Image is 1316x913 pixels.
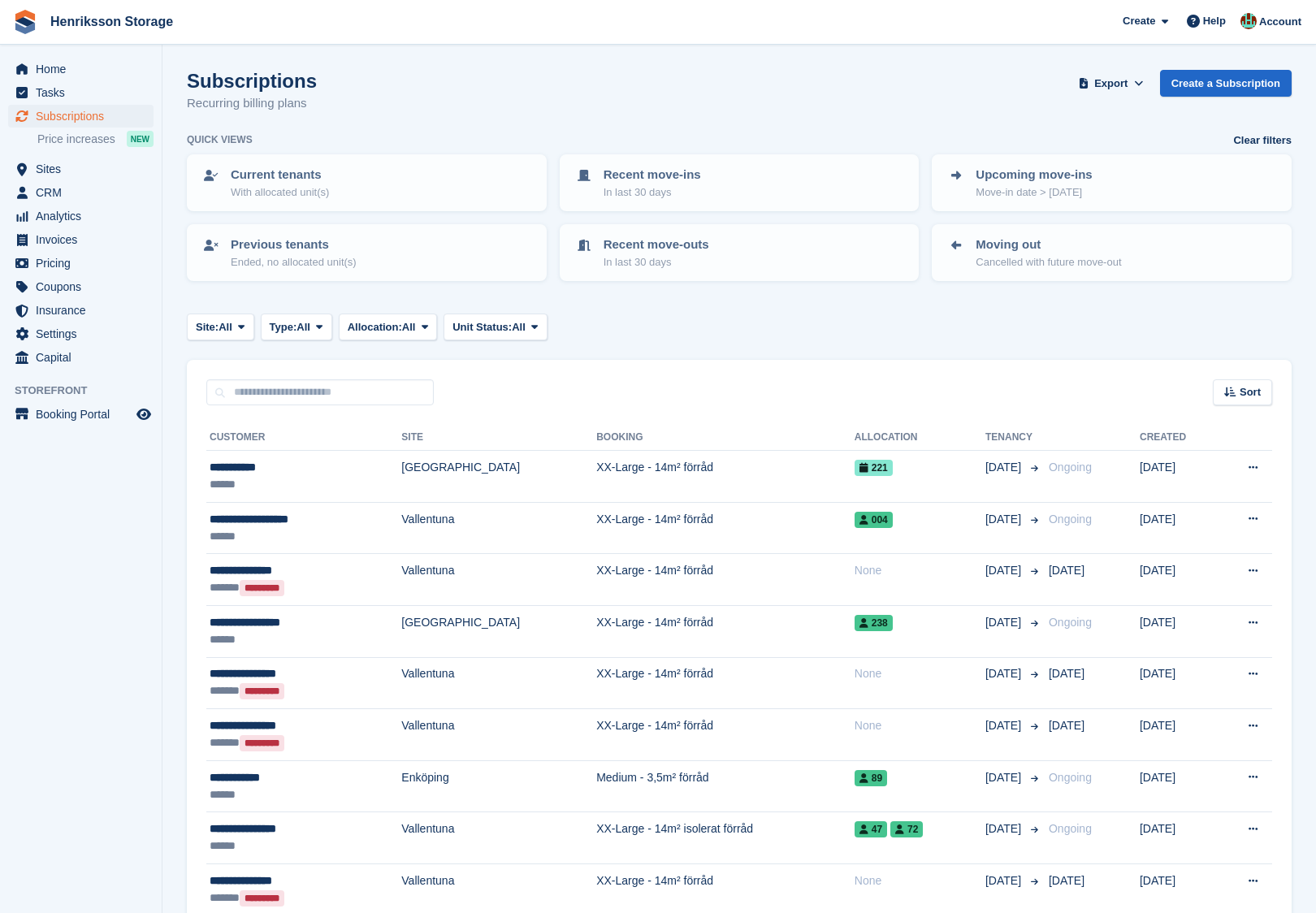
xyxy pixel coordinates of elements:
td: [DATE] [1140,760,1216,812]
span: [DATE] [1049,667,1084,680]
a: Recent move-ins In last 30 days [561,156,918,210]
span: Sort [1240,384,1261,400]
td: Vallentuna [401,709,596,761]
a: menu [8,105,154,128]
a: menu [8,205,154,227]
span: [DATE] [985,769,1024,786]
span: [DATE] [985,459,1024,476]
span: All [297,319,310,335]
span: [DATE] [985,872,1024,889]
span: [DATE] [985,665,1024,682]
p: Move-in date > [DATE] [976,184,1092,201]
button: Type: All [261,314,332,340]
td: Vallentuna [401,657,596,709]
span: 238 [855,615,893,631]
a: Create a Subscription [1160,70,1292,97]
span: [DATE] [1049,874,1084,887]
a: Moving out Cancelled with future move-out [933,226,1290,279]
button: Site: All [187,314,254,340]
a: menu [8,158,154,180]
div: None [855,872,985,889]
th: Allocation [855,425,985,451]
td: XX-Large - 14m² förråd [596,605,855,657]
p: Moving out [976,236,1121,254]
td: XX-Large - 14m² isolerat förråd [596,812,855,864]
span: All [402,319,416,335]
th: Created [1140,425,1216,451]
span: [DATE] [985,562,1024,579]
span: 221 [855,460,893,476]
a: menu [8,228,154,251]
a: Preview store [134,405,154,424]
td: [GEOGRAPHIC_DATA] [401,451,596,503]
td: [DATE] [1140,657,1216,709]
p: Ended, no allocated unit(s) [231,254,357,270]
span: [DATE] [1049,564,1084,577]
span: Capital [36,346,133,369]
span: 89 [855,770,887,786]
td: Vallentuna [401,554,596,606]
a: menu [8,322,154,345]
button: Allocation: All [339,314,438,340]
span: 72 [890,821,923,837]
p: In last 30 days [604,184,701,201]
span: Account [1259,14,1301,30]
button: Export [1076,70,1147,97]
span: Site: [196,319,219,335]
span: Settings [36,322,133,345]
td: [DATE] [1140,502,1216,554]
a: menu [8,181,154,204]
td: [DATE] [1140,709,1216,761]
a: menu [8,252,154,275]
span: Ongoing [1049,616,1092,629]
span: [DATE] [985,820,1024,837]
span: 47 [855,821,887,837]
h6: Quick views [187,132,253,147]
td: [DATE] [1140,554,1216,606]
span: CRM [36,181,133,204]
a: Current tenants With allocated unit(s) [188,156,545,210]
span: Invoices [36,228,133,251]
p: Current tenants [231,166,329,184]
button: Unit Status: All [444,314,547,340]
td: Enköping [401,760,596,812]
div: NEW [127,131,154,147]
span: Sites [36,158,133,180]
a: menu [8,299,154,322]
div: None [855,665,985,682]
span: Ongoing [1049,822,1092,835]
span: [DATE] [985,614,1024,631]
a: Recent move-outs In last 30 days [561,226,918,279]
th: Booking [596,425,855,451]
div: None [855,717,985,734]
td: [DATE] [1140,812,1216,864]
td: Medium - 3,5m² förråd [596,760,855,812]
td: XX-Large - 14m² förråd [596,657,855,709]
span: Price increases [37,132,115,147]
a: menu [8,275,154,298]
span: Create [1123,13,1155,29]
td: [DATE] [1140,451,1216,503]
a: menu [8,403,154,426]
span: Help [1203,13,1226,29]
span: [DATE] [985,511,1024,528]
p: Upcoming move-ins [976,166,1092,184]
span: Insurance [36,299,133,322]
span: Storefront [15,383,162,399]
a: Previous tenants Ended, no allocated unit(s) [188,226,545,279]
span: Tasks [36,81,133,104]
td: XX-Large - 14m² förråd [596,554,855,606]
span: All [219,319,232,335]
td: XX-Large - 14m² förråd [596,451,855,503]
span: Unit Status: [452,319,512,335]
span: Home [36,58,133,80]
span: Booking Portal [36,403,133,426]
th: Site [401,425,596,451]
td: XX-Large - 14m² förråd [596,709,855,761]
td: [DATE] [1140,605,1216,657]
span: Pricing [36,252,133,275]
th: Tenancy [985,425,1042,451]
p: Cancelled with future move-out [976,254,1121,270]
td: Vallentuna [401,502,596,554]
img: stora-icon-8386f47178a22dfd0bd8f6a31ec36ba5ce8667c1dd55bd0f319d3a0aa187defe.svg [13,10,37,34]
